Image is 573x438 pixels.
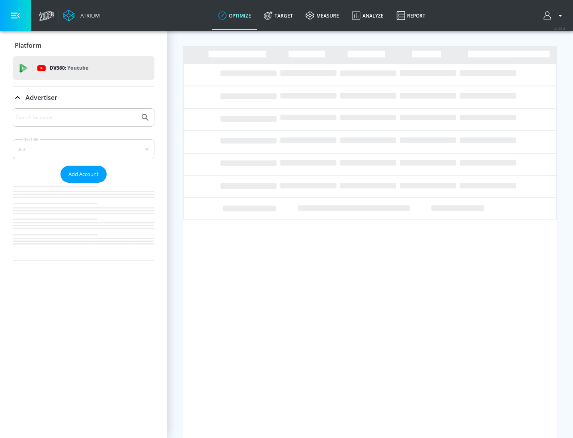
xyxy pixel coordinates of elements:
a: Atrium [63,10,100,22]
div: Advertiser [13,108,154,260]
a: measure [299,1,345,30]
p: Youtube [67,64,88,72]
div: Platform [13,34,154,57]
a: optimize [212,1,257,30]
nav: list of Advertiser [13,183,154,260]
a: Report [390,1,432,30]
div: Advertiser [13,86,154,109]
p: Advertiser [25,93,57,102]
span: Add Account [68,170,99,179]
span: v 4.25.4 [554,26,565,31]
a: Target [257,1,299,30]
div: DV360: Youtube [13,56,154,80]
div: A-Z [13,139,154,159]
a: Analyze [345,1,390,30]
p: Platform [15,41,41,50]
div: Atrium [77,12,100,19]
input: Search by name [16,112,136,123]
label: Sort By [23,137,40,142]
button: Add Account [60,166,107,183]
p: DV360: [50,64,88,72]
